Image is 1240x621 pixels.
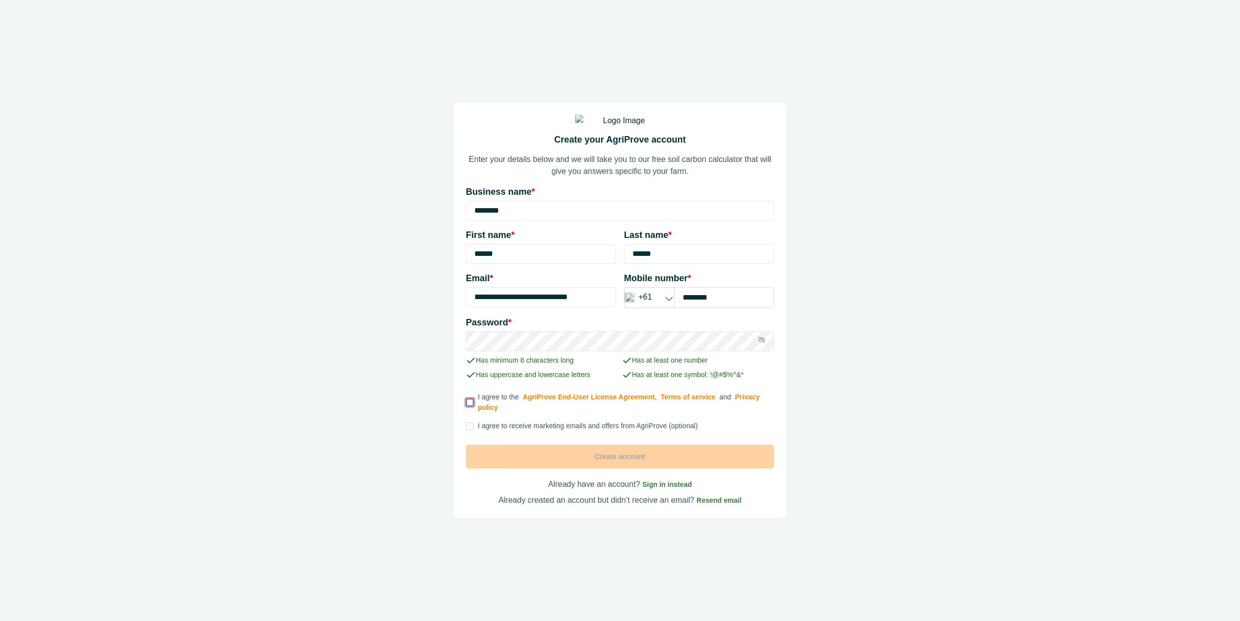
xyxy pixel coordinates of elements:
[697,496,741,504] span: Resend email
[642,480,692,488] span: Sign in instead
[466,154,774,177] p: Enter your details below and we will take you to our free soil carbon calculator that will give y...
[478,421,698,431] p: I agree to receive marketing emails and offers from AgriProve (optional)
[661,393,715,401] a: Terms of service
[622,370,774,380] p: Has at least one symbol: !@#$%^&*
[466,135,774,146] h2: Create your AgriProve account
[466,370,618,380] p: Has uppercase and lowercase letters
[622,355,774,366] p: Has at least one number
[466,185,774,199] p: Business name
[624,272,774,285] p: Mobile number
[466,494,774,506] p: Already created an account but didn’t receive an email?
[624,229,774,242] p: Last name
[478,392,774,413] p: I agree to the and
[466,229,616,242] p: First name
[523,393,656,401] a: AgriProve End-User License Agreement,
[466,355,614,366] p: Has minimum 8 characters long
[575,115,665,127] img: Logo Image
[697,496,741,504] a: Resend email
[466,478,774,490] p: Already have an account?
[466,445,774,468] button: Create account
[466,272,616,285] p: Email
[642,480,692,488] a: Sign in instead
[466,316,774,329] p: Password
